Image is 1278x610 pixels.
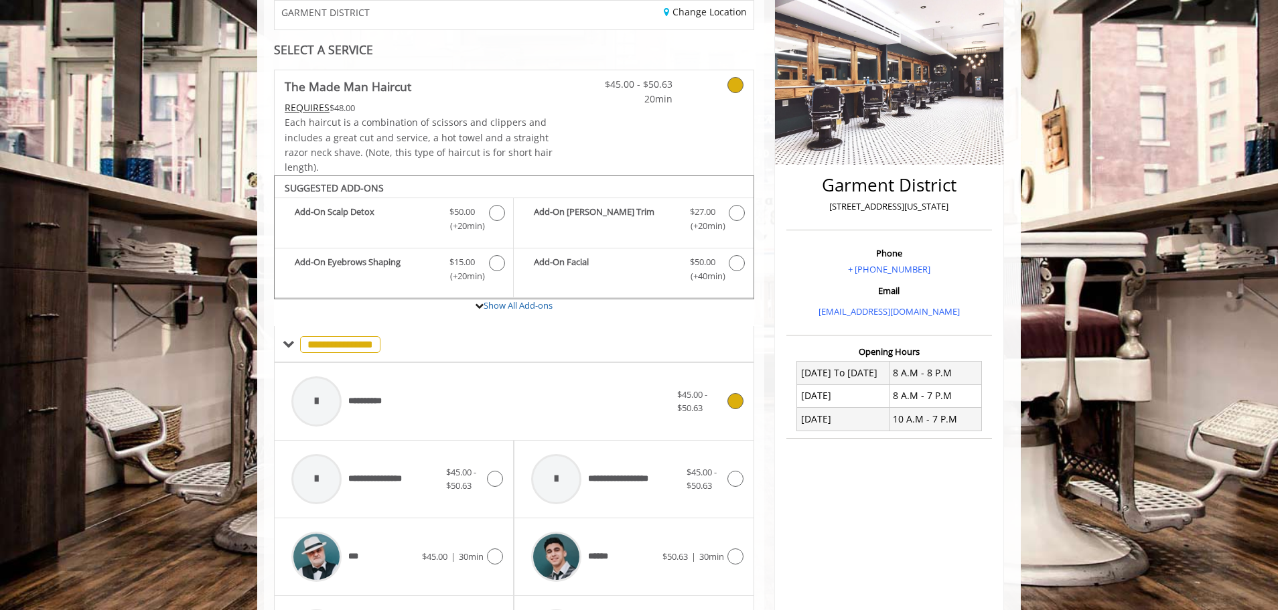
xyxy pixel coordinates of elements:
span: (+20min ) [443,269,482,283]
span: $45.00 - $50.63 [687,466,717,492]
span: This service needs some Advance to be paid before we block your appointment [285,101,330,114]
h3: Opening Hours [786,347,992,356]
h3: Phone [790,248,989,258]
span: $45.00 [422,550,447,562]
span: $50.63 [662,550,688,562]
h2: Garment District [790,175,989,195]
label: Add-On Scalp Detox [281,205,506,236]
span: $50.00 [690,255,715,269]
div: $48.00 [285,100,554,115]
p: [STREET_ADDRESS][US_STATE] [790,200,989,214]
a: [EMAIL_ADDRESS][DOMAIN_NAME] [819,305,960,317]
span: 20min [593,92,672,106]
a: Change Location [664,5,747,18]
td: [DATE] [797,408,890,431]
span: (+20min ) [443,219,482,233]
td: [DATE] [797,384,890,407]
div: The Made Man Haircut Add-onS [274,175,754,300]
td: [DATE] To [DATE] [797,362,890,384]
b: Add-On Facial [534,255,676,283]
b: Add-On Eyebrows Shaping [295,255,436,283]
span: (+40min ) [683,269,722,283]
label: Add-On Eyebrows Shaping [281,255,506,287]
span: (+20min ) [683,219,722,233]
td: 10 A.M - 7 P.M [889,408,981,431]
span: | [451,550,455,562]
b: Add-On [PERSON_NAME] Trim [534,205,676,233]
span: $15.00 [449,255,475,269]
span: $45.00 - $50.63 [593,77,672,92]
td: 8 A.M - 7 P.M [889,384,981,407]
span: Each haircut is a combination of scissors and clippers and includes a great cut and service, a ho... [285,116,553,173]
b: SUGGESTED ADD-ONS [285,181,384,194]
b: The Made Man Haircut [285,77,411,96]
a: Show All Add-ons [484,299,553,311]
a: + [PHONE_NUMBER] [848,263,930,275]
span: $27.00 [690,205,715,219]
span: $45.00 - $50.63 [677,388,707,414]
div: SELECT A SERVICE [274,44,754,56]
td: 8 A.M - 8 P.M [889,362,981,384]
span: $50.00 [449,205,475,219]
span: | [691,550,696,562]
label: Add-On Facial [520,255,746,287]
span: 30min [699,550,724,562]
span: $45.00 - $50.63 [446,466,476,492]
label: Add-On Beard Trim [520,205,746,236]
h3: Email [790,286,989,295]
span: 30min [459,550,484,562]
span: GARMENT DISTRICT [281,7,370,17]
b: Add-On Scalp Detox [295,205,436,233]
